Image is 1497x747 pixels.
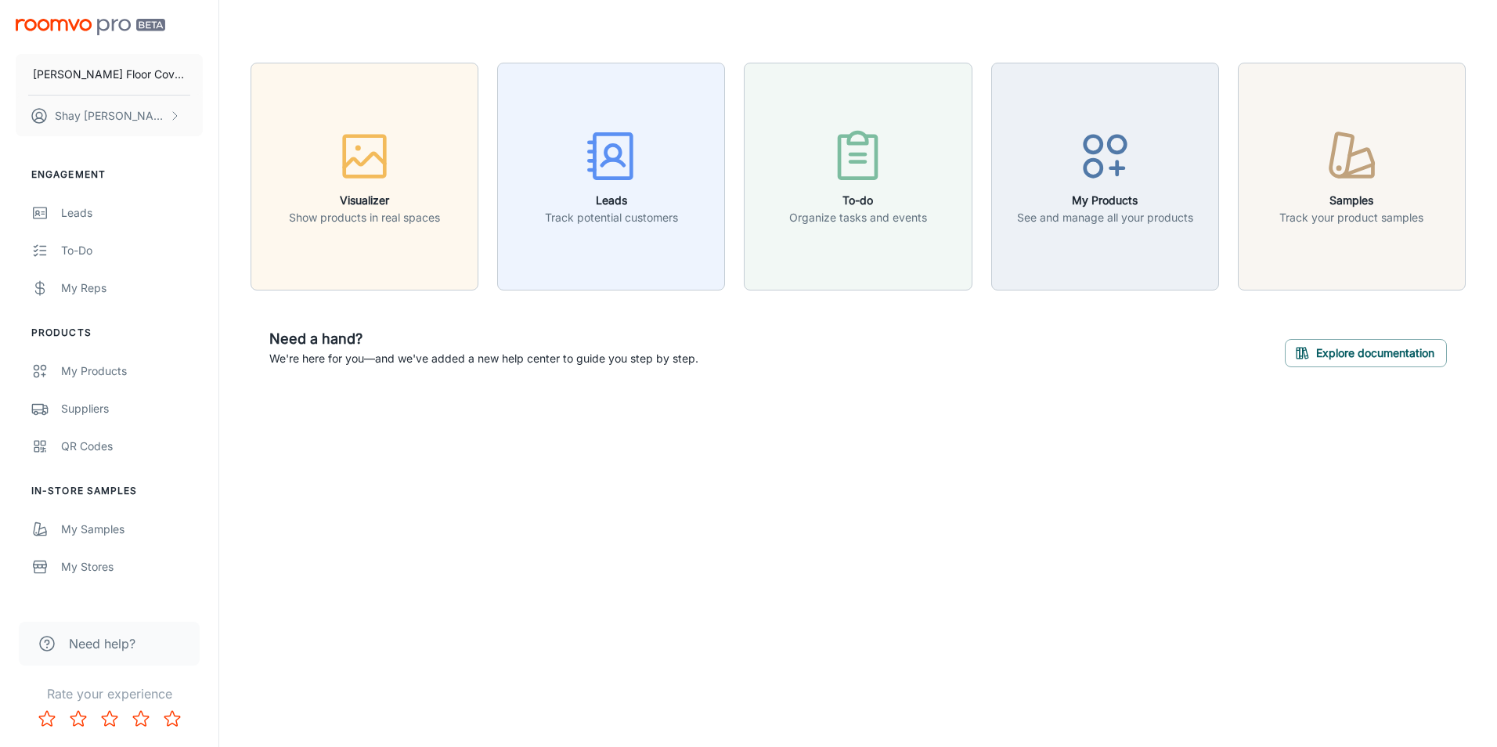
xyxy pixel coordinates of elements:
p: Shay [PERSON_NAME] [55,107,165,125]
p: See and manage all your products [1017,209,1193,226]
p: [PERSON_NAME] Floor Covering [33,66,186,83]
button: Explore documentation [1285,339,1447,367]
h6: Visualizer [289,192,440,209]
a: To-doOrganize tasks and events [744,168,972,183]
button: SamplesTrack your product samples [1238,63,1466,290]
h6: Need a hand? [269,328,698,350]
a: SamplesTrack your product samples [1238,168,1466,183]
a: My ProductsSee and manage all your products [991,168,1219,183]
p: Track your product samples [1279,209,1423,226]
div: My Products [61,363,203,380]
p: Show products in real spaces [289,209,440,226]
div: To-do [61,242,203,259]
button: Shay [PERSON_NAME] [16,96,203,136]
button: My ProductsSee and manage all your products [991,63,1219,290]
div: QR Codes [61,438,203,455]
div: Suppliers [61,400,203,417]
h6: Samples [1279,192,1423,209]
button: LeadsTrack potential customers [497,63,725,290]
button: To-doOrganize tasks and events [744,63,972,290]
div: My Reps [61,280,203,297]
h6: To-do [789,192,927,209]
p: Track potential customers [545,209,678,226]
div: Leads [61,204,203,222]
button: VisualizerShow products in real spaces [251,63,478,290]
img: Roomvo PRO Beta [16,19,165,35]
h6: My Products [1017,192,1193,209]
button: [PERSON_NAME] Floor Covering [16,54,203,95]
p: We're here for you—and we've added a new help center to guide you step by step. [269,350,698,367]
a: Explore documentation [1285,345,1447,360]
h6: Leads [545,192,678,209]
a: LeadsTrack potential customers [497,168,725,183]
p: Organize tasks and events [789,209,927,226]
